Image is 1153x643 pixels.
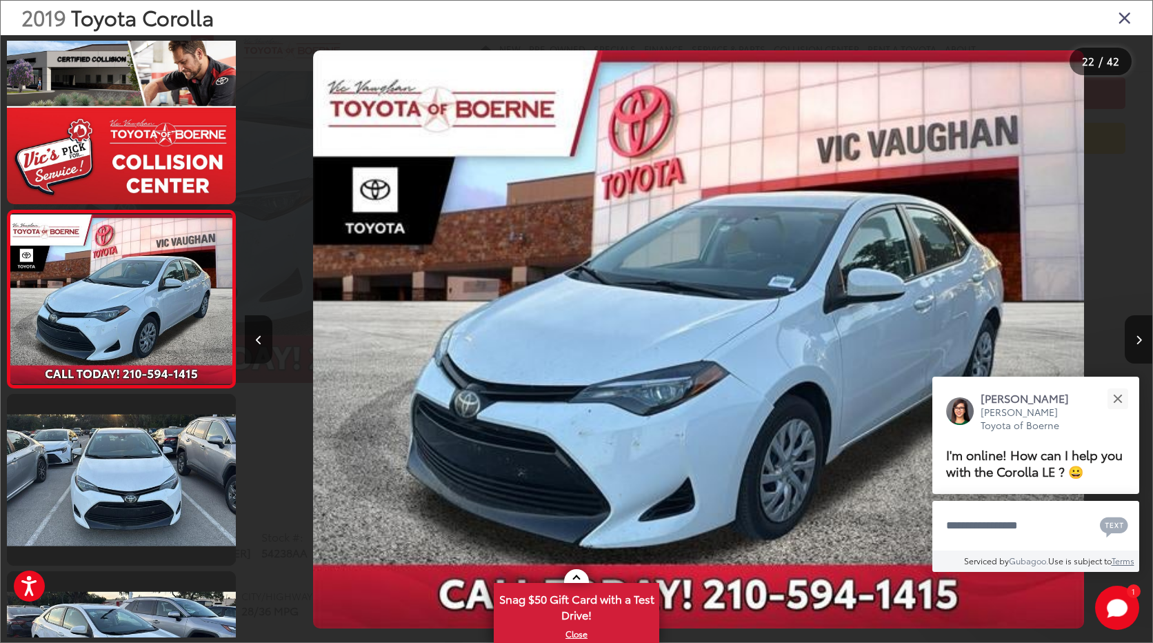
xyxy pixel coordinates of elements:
img: 2019 Toyota Corolla LE [8,214,234,384]
button: Close [1103,384,1132,413]
i: Close gallery [1118,8,1132,26]
span: Serviced by [964,555,1009,566]
img: 2019 Toyota Corolla LE [5,414,239,545]
a: Terms [1112,555,1134,566]
span: / [1097,57,1104,66]
textarea: Type your message [932,501,1139,551]
button: Next image [1125,315,1152,364]
span: 22 [1082,53,1094,68]
span: Toyota Corolla [71,2,214,32]
button: Previous image [245,315,272,364]
span: I'm online! How can I help you with the Corolla LE ? 😀 [946,445,1123,480]
span: Snag $50 Gift Card with a Test Drive! [495,584,658,626]
span: 42 [1107,53,1119,68]
div: Close[PERSON_NAME][PERSON_NAME] Toyota of BoerneI'm online! How can I help you with the Corolla L... [932,377,1139,572]
svg: Start Chat [1095,586,1139,630]
button: Toggle Chat Window [1095,586,1139,630]
p: [PERSON_NAME] [981,390,1083,406]
img: 2019 Toyota Corolla LE [313,50,1084,629]
a: Gubagoo. [1009,555,1048,566]
p: [PERSON_NAME] Toyota of Boerne [981,406,1083,433]
svg: Text [1100,515,1128,537]
span: 1 [1132,588,1135,594]
span: Use is subject to [1048,555,1112,566]
img: 2019 Toyota Corolla LE [5,31,239,206]
span: 2019 [21,2,66,32]
button: Chat with SMS [1096,510,1132,541]
div: 2019 Toyota Corolla LE 21 [245,50,1152,629]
